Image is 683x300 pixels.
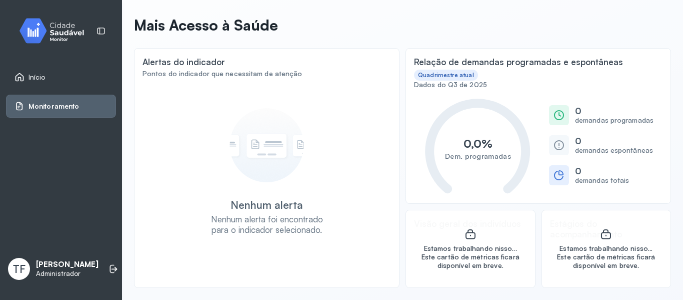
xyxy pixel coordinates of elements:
img: Imagem de Empty State [229,108,304,182]
a: Início [14,72,107,82]
div: Pontos do indicador que necessitam de atenção [142,70,391,78]
div: Nenhum alerta [230,198,303,211]
p: Administrador [36,269,98,278]
p: [PERSON_NAME] [36,260,98,269]
div: Este cartão de métricas ficará disponível em breve. [412,253,529,270]
h6: 0 [575,106,653,116]
h6: 0 [575,136,653,146]
span: Monitoramento [28,102,79,111]
small: demandas totais [575,176,629,185]
div: Dados do Q3 de 2025 [414,81,662,89]
div: Nenhum alerta foi encontrado para o indicador selecionado. [210,214,324,235]
h6: 0 [575,166,629,176]
img: monitor.svg [10,16,100,46]
div: Alertas do indicador [142,57,225,67]
div: Relação de demandas programadas e espontâneas [414,57,623,67]
text: Dem. programadas [445,152,511,160]
text: 0,0% [463,137,492,150]
a: Monitoramento [14,101,107,111]
small: demandas programadas [575,116,653,125]
div: Quadrimestre atual [418,72,474,79]
small: demandas espontâneas [575,146,653,155]
div: Estamos trabalhando nisso... [412,244,529,253]
span: TF [13,262,25,275]
span: Início [28,73,45,82]
p: Mais Acesso à Saúde [134,16,278,34]
div: Este cartão de métricas ficará disponível em breve. [548,253,665,270]
div: Estamos trabalhando nisso... [548,244,665,253]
